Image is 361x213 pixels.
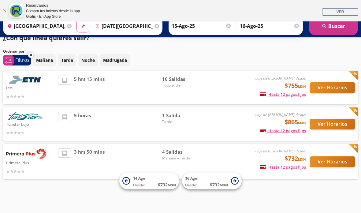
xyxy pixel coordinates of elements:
[162,119,205,125] span: Tarde
[6,159,55,166] p: Primera Plus
[3,49,24,54] p: Ordenar por
[3,9,6,13] a: Cerrar
[298,157,306,162] small: MXN
[285,81,306,90] span: $755
[162,155,205,161] span: Mañana y Tarde
[260,164,306,170] span: Hasta 12 pagos fijos
[78,54,98,66] button: Noche
[337,10,344,14] span: VER
[158,181,176,188] span: $ 732
[93,18,153,34] input: Buscar Destino
[119,173,179,189] button: 14 AgoDesde:$732MXN
[74,112,91,136] span: 5 horas
[58,54,76,66] button: Tarde
[26,8,80,14] div: Compra tus boletos desde la app
[285,118,306,127] span: $865
[6,112,46,120] img: Turistar Lujo
[74,148,105,175] span: 3 hrs 50 mins
[309,17,358,35] button: Buscar
[322,8,358,16] a: VER
[168,183,176,187] small: MXN
[6,76,46,84] img: Etn
[240,18,300,34] input: Opcional
[74,76,105,100] span: 5 hrs 15 mins
[33,54,56,66] button: Mañana
[162,83,205,88] span: Todo el día
[3,55,31,65] button: 0Filtros
[36,57,53,63] p: Mañana
[133,176,145,181] span: 14 Ago
[298,121,306,125] small: MXN
[310,156,355,167] button: Ver Horarios
[26,14,80,19] div: Gratis - En App Store
[298,84,306,89] small: MXN
[310,119,355,129] button: Ver Horarios
[5,18,65,34] input: Buscar Origen
[255,148,306,154] em: viaje de [PERSON_NAME] desde:
[185,176,197,181] span: 16 Ago
[310,82,355,93] button: Ver Horarios
[3,33,90,43] p: ¿Con qué línea quieres salir?
[255,76,306,81] em: viaje de [PERSON_NAME] desde:
[162,112,205,119] span: 1 Salida
[260,128,306,133] span: Hasta 12 pagos fijos
[61,57,73,63] p: Tarde
[6,84,55,91] p: Etn
[172,18,232,34] input: Elegir Fecha
[15,56,30,64] p: Filtros
[30,53,32,58] span: 0
[220,183,228,187] small: MXN
[162,76,205,83] span: 16 Salidas
[81,57,95,63] p: Noche
[162,148,205,155] span: 4 Salidas
[255,112,306,117] em: viaje de [PERSON_NAME] desde:
[185,182,197,188] span: Desde:
[100,54,130,66] button: Madrugada
[210,181,228,188] span: $ 732
[285,154,306,163] span: $732
[6,120,55,128] p: Turistar Lujo
[6,148,46,159] img: Primera Plus
[103,57,127,63] p: Madrugada
[182,173,242,189] button: 16 AgoDesde:$732MXN
[260,92,306,97] span: Hasta 12 pagos fijos
[133,182,145,188] span: Desde:
[26,2,80,9] div: Reservamos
